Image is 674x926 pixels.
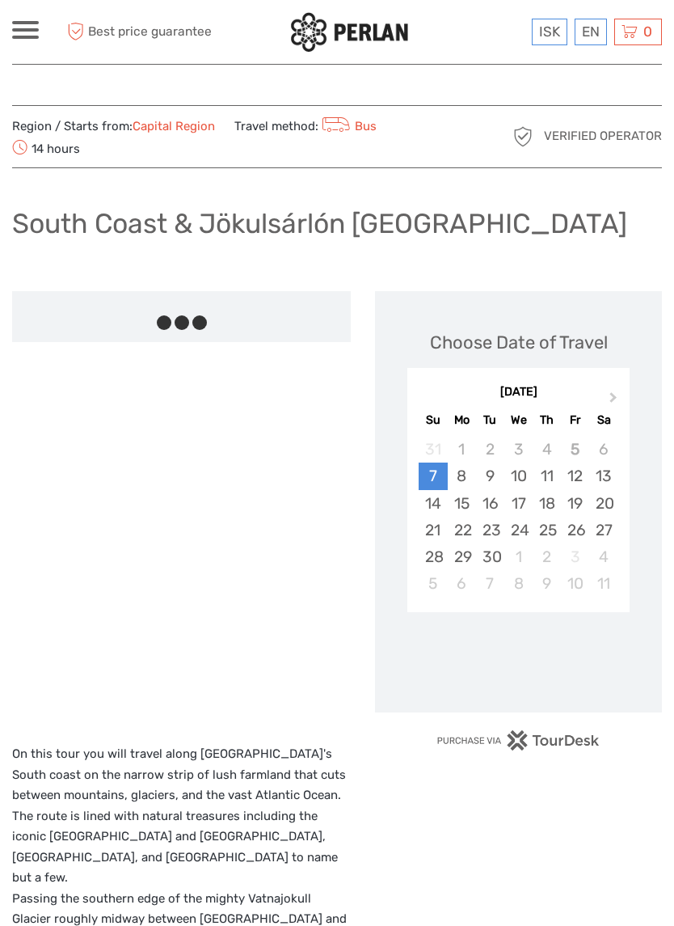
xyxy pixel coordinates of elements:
span: Travel method: [234,114,377,137]
div: Choose Sunday, September 14th, 2025 [419,490,447,517]
div: Choose Wednesday, October 1st, 2025 [504,543,533,570]
div: Not available Friday, September 5th, 2025 [561,436,589,463]
a: Capital Region [133,119,215,133]
div: Tu [476,409,504,431]
div: Choose Saturday, September 13th, 2025 [589,463,617,489]
img: verified_operator_grey_128.png [510,124,536,150]
div: Choose Monday, September 8th, 2025 [448,463,476,489]
div: Choose Sunday, September 21st, 2025 [419,517,447,543]
span: Region / Starts from: [12,118,215,135]
div: Choose Tuesday, September 23rd, 2025 [476,517,504,543]
div: Choose Wednesday, September 10th, 2025 [504,463,533,489]
div: Choose Sunday, October 5th, 2025 [419,570,447,597]
div: Choose Monday, September 22nd, 2025 [448,517,476,543]
div: Choose Thursday, October 2nd, 2025 [533,543,561,570]
div: Loading... [513,653,524,664]
div: We [504,409,533,431]
div: Choose Tuesday, October 7th, 2025 [476,570,504,597]
div: Su [419,409,447,431]
div: Choose Tuesday, September 16th, 2025 [476,490,504,517]
div: Choose Wednesday, October 8th, 2025 [504,570,533,597]
div: Choose Friday, September 26th, 2025 [561,517,589,543]
div: Not available Wednesday, September 3rd, 2025 [504,436,533,463]
div: Choose Sunday, September 7th, 2025 [419,463,447,489]
div: Choose Monday, October 6th, 2025 [448,570,476,597]
button: Next Month [602,388,628,414]
span: Best price guarantee [63,19,212,45]
div: Choose Monday, September 29th, 2025 [448,543,476,570]
div: Fr [561,409,589,431]
div: Choose Thursday, September 25th, 2025 [533,517,561,543]
div: Choose Friday, September 19th, 2025 [561,490,589,517]
div: month 2025-09 [412,436,624,597]
div: Not available Tuesday, September 2nd, 2025 [476,436,504,463]
div: Not available Sunday, August 31st, 2025 [419,436,447,463]
div: Choose Thursday, October 9th, 2025 [533,570,561,597]
div: Th [533,409,561,431]
div: Choose Saturday, September 20th, 2025 [589,490,617,517]
span: Verified Operator [544,128,662,145]
div: Choose Saturday, October 4th, 2025 [589,543,617,570]
h1: South Coast & Jökulsárlón [GEOGRAPHIC_DATA] [12,207,627,240]
div: Choose Date of Travel [430,330,608,355]
div: Choose Wednesday, September 24th, 2025 [504,517,533,543]
div: Choose Tuesday, September 30th, 2025 [476,543,504,570]
div: Choose Wednesday, September 17th, 2025 [504,490,533,517]
div: Sa [589,409,617,431]
div: Choose Thursday, September 11th, 2025 [533,463,561,489]
img: PurchaseViaTourDesk.png [436,730,600,751]
div: Choose Friday, October 10th, 2025 [561,570,589,597]
a: Bus [318,119,377,133]
div: EN [575,19,607,45]
div: Choose Saturday, September 27th, 2025 [589,517,617,543]
img: 288-6a22670a-0f57-43d8-a107-52fbc9b92f2c_logo_small.jpg [291,12,408,52]
div: Choose Thursday, September 18th, 2025 [533,490,561,517]
div: Choose Friday, September 12th, 2025 [561,463,589,489]
div: Mo [448,409,476,431]
div: Not available Friday, October 3rd, 2025 [561,543,589,570]
span: 0 [641,23,655,40]
div: Choose Monday, September 15th, 2025 [448,490,476,517]
div: Choose Saturday, October 11th, 2025 [589,570,617,597]
span: 14 hours [12,137,80,159]
div: Choose Sunday, September 28th, 2025 [419,543,447,570]
span: ISK [539,23,560,40]
div: Not available Monday, September 1st, 2025 [448,436,476,463]
div: Not available Thursday, September 4th, 2025 [533,436,561,463]
div: [DATE] [407,384,630,401]
div: Not available Saturday, September 6th, 2025 [589,436,617,463]
div: Choose Tuesday, September 9th, 2025 [476,463,504,489]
